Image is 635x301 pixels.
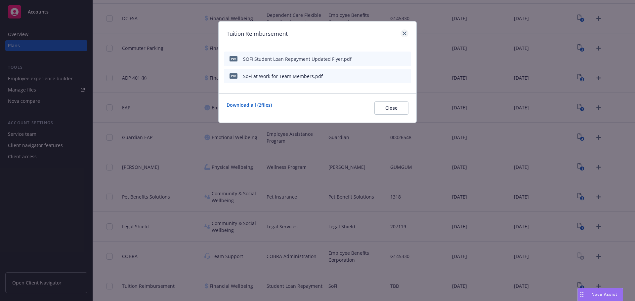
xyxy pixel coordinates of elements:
[401,29,408,37] a: close
[227,101,272,115] a: Download all ( 2 files)
[403,73,408,80] button: archive file
[577,288,623,301] button: Nova Assist
[243,73,323,80] div: SoFi at Work for Team Members.pdf
[591,291,617,297] span: Nova Assist
[230,56,237,61] span: pdf
[392,73,398,80] button: preview file
[385,105,398,111] span: Close
[374,101,408,115] button: Close
[578,288,586,301] div: Drag to move
[381,73,387,80] button: download file
[392,56,398,62] button: preview file
[230,73,237,78] span: pdf
[243,56,352,62] div: SOFI Student Loan Repayment Updated Flyer.pdf
[381,56,387,62] button: download file
[403,56,408,62] button: archive file
[227,29,288,38] h1: Tuition Reimbursement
